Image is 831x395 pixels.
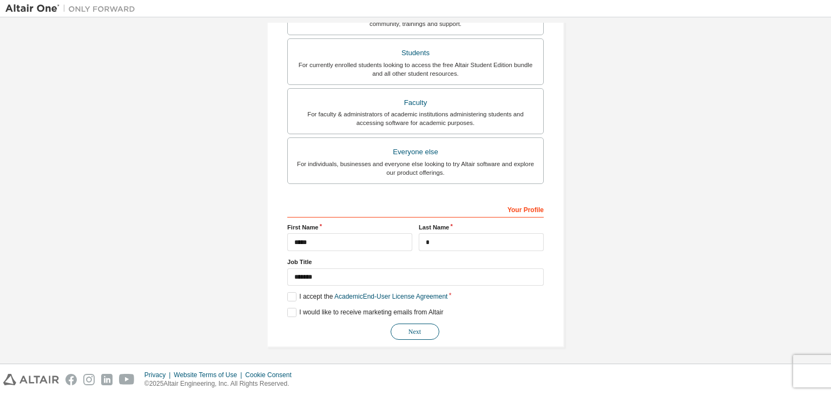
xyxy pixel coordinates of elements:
div: For currently enrolled students looking to access the free Altair Student Edition bundle and all ... [294,61,537,78]
div: Everyone else [294,144,537,160]
button: Next [391,324,439,340]
div: Cookie Consent [245,371,298,379]
label: I would like to receive marketing emails from Altair [287,308,443,317]
img: Altair One [5,3,141,14]
label: First Name [287,223,412,232]
img: instagram.svg [83,374,95,385]
img: youtube.svg [119,374,135,385]
div: For individuals, businesses and everyone else looking to try Altair software and explore our prod... [294,160,537,177]
img: altair_logo.svg [3,374,59,385]
img: linkedin.svg [101,374,113,385]
div: Privacy [144,371,174,379]
p: © 2025 Altair Engineering, Inc. All Rights Reserved. [144,379,298,389]
a: Academic End-User License Agreement [334,293,447,300]
div: For faculty & administrators of academic institutions administering students and accessing softwa... [294,110,537,127]
label: Last Name [419,223,544,232]
div: Your Profile [287,200,544,218]
div: Students [294,45,537,61]
div: Website Terms of Use [174,371,245,379]
label: Job Title [287,258,544,266]
img: facebook.svg [65,374,77,385]
label: I accept the [287,292,447,301]
div: Faculty [294,95,537,110]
